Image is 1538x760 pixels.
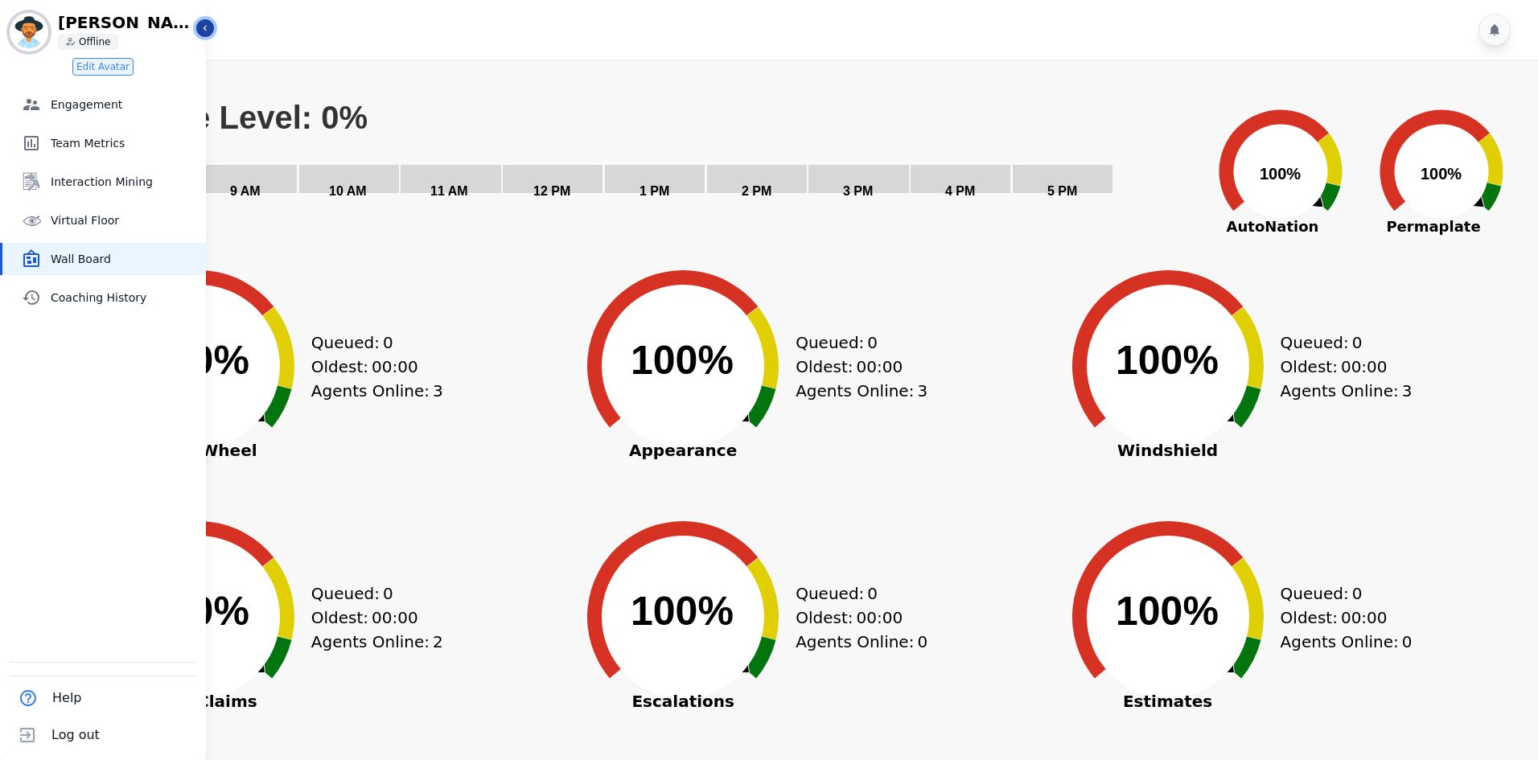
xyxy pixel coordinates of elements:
[917,630,927,654] span: 0
[857,606,903,630] span: 00:00
[1281,355,1401,379] div: Oldest:
[2,281,206,314] a: Coaching History
[742,184,771,198] text: 2 PM
[796,331,916,355] div: Queued:
[2,166,206,198] a: Interaction Mining
[1281,379,1417,403] div: Agents Online:
[311,606,432,630] div: Oldest:
[383,581,393,606] span: 0
[66,37,76,47] img: person
[311,331,432,355] div: Queued:
[1281,606,1401,630] div: Oldest:
[2,204,206,236] a: Virtual Floor
[51,290,199,306] span: Coaching History
[1260,165,1301,183] text: 100%
[843,184,873,198] text: 3 PM
[917,379,927,403] span: 3
[1402,630,1413,654] span: 0
[639,184,669,198] text: 1 PM
[1281,581,1401,606] div: Queued:
[433,379,443,403] span: 3
[1200,216,1345,237] span: AutoNation
[329,184,367,198] text: 10 AM
[72,58,134,76] button: Edit Avatar
[1341,606,1388,630] span: 00:00
[1352,581,1363,606] span: 0
[1421,165,1462,183] text: 100%
[1047,184,1077,198] text: 5 PM
[58,14,195,31] p: [PERSON_NAME][EMAIL_ADDRESS][PERSON_NAME][DOMAIN_NAME]
[796,355,916,379] div: Oldest:
[1361,216,1506,237] span: Permaplate
[79,35,110,48] p: Offline
[1116,589,1219,634] text: 100%
[796,606,916,630] div: Oldest:
[51,251,199,267] span: Wall Board
[230,184,261,198] text: 9 AM
[631,338,734,383] text: 100%
[51,212,199,228] span: Virtual Floor
[96,100,368,135] text: Service Level: 0%
[311,379,448,403] div: Agents Online:
[1402,379,1413,403] span: 3
[433,630,443,654] span: 2
[533,184,570,198] text: 12 PM
[562,442,804,458] span: Appearance
[1352,331,1363,355] span: 0
[10,680,84,717] button: Help
[2,243,206,275] a: Wall Board
[2,88,206,121] a: Engagement
[1047,693,1289,709] span: Estimates
[867,331,878,355] span: 0
[631,589,734,634] text: 100%
[51,97,199,113] span: Engagement
[52,688,81,708] span: Help
[372,355,418,379] span: 00:00
[1281,630,1417,654] div: Agents Online:
[430,184,468,198] text: 11 AM
[383,331,393,355] span: 0
[562,693,804,709] span: Escalations
[945,184,975,198] text: 4 PM
[857,355,903,379] span: 00:00
[796,379,932,403] div: Agents Online:
[51,135,199,151] span: Team Metrics
[372,606,418,630] span: 00:00
[94,99,1197,220] svg: Service Level: 0%
[1116,338,1219,383] text: 100%
[311,581,432,606] div: Queued:
[867,581,878,606] span: 0
[1047,442,1289,458] span: Windshield
[1341,355,1388,379] span: 00:00
[10,13,48,51] img: Bordered avatar
[311,355,432,379] div: Oldest:
[1281,331,1401,355] div: Queued:
[796,581,916,606] div: Queued:
[796,630,932,654] div: Agents Online:
[311,630,448,654] div: Agents Online:
[2,127,206,159] a: Team Metrics
[51,725,100,745] span: Log out
[10,717,103,754] button: Log out
[51,174,199,190] span: Interaction Mining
